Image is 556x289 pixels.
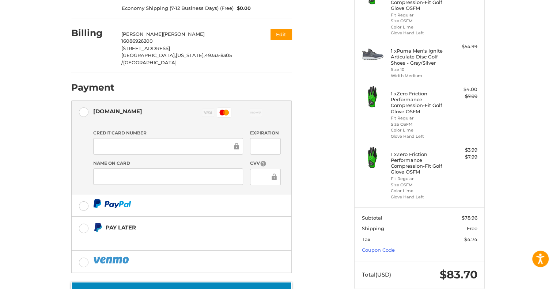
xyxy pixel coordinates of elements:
span: Total (USD) [362,271,391,278]
li: Color Lime [391,127,447,133]
div: $4.00 [449,86,477,93]
li: Fit Regular [391,176,447,182]
span: [PERSON_NAME] [121,31,163,37]
li: Fit Regular [391,115,447,121]
span: Free [467,225,477,231]
span: [US_STATE], [176,52,205,58]
img: PayPal icon [93,199,131,208]
span: Economy Shipping (7-12 Business Days) (Free) [122,5,234,12]
span: [GEOGRAPHIC_DATA] [123,60,177,65]
span: $78.96 [462,215,477,221]
span: $0.00 [234,5,251,12]
span: [STREET_ADDRESS] [121,45,170,51]
h2: Payment [71,82,114,93]
li: Color Lime [391,188,447,194]
img: PayPal icon [93,255,131,265]
li: Size OSFM [391,121,447,128]
h2: Billing [71,27,114,39]
div: $7.99 [449,153,477,161]
li: Fit Regular [391,12,447,18]
li: Width Medium [391,73,447,79]
label: Expiration [250,130,280,136]
span: $83.70 [440,268,477,281]
li: Glove Hand Left [391,133,447,140]
li: Color Lime [391,24,447,30]
span: Shipping [362,225,384,231]
li: Size OSFM [391,182,447,188]
button: Edit [271,29,292,39]
span: Tax [362,236,370,242]
span: Subtotal [362,215,382,221]
div: $7.99 [449,93,477,100]
span: $4.74 [464,236,477,242]
li: Size 10 [391,66,447,73]
img: Pay Later icon [93,223,102,232]
h4: 1 x Puma Men's Ignite Articulate Disc Golf Shoes - Gray/Silver [391,48,447,66]
a: Coupon Code [362,247,395,253]
div: Pay Later [106,221,246,233]
h4: 1 x Zero Friction Performance Compression-Fit Golf Glove OSFM [391,151,447,175]
li: Size OSFM [391,18,447,24]
div: $3.99 [449,147,477,154]
iframe: PayPal Message 1 [93,235,246,242]
label: CVV [250,160,280,167]
label: Credit Card Number [93,130,243,136]
div: [DOMAIN_NAME] [93,105,142,117]
span: 16086926200 [121,38,153,44]
span: [PERSON_NAME] [163,31,205,37]
label: Name on Card [93,160,243,167]
span: 49333-8305 / [121,52,232,65]
span: [GEOGRAPHIC_DATA], [121,52,176,58]
h4: 1 x Zero Friction Performance Compression-Fit Golf Glove OSFM [391,91,447,114]
div: $54.99 [449,43,477,50]
li: Glove Hand Left [391,30,447,36]
li: Glove Hand Left [391,194,447,200]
